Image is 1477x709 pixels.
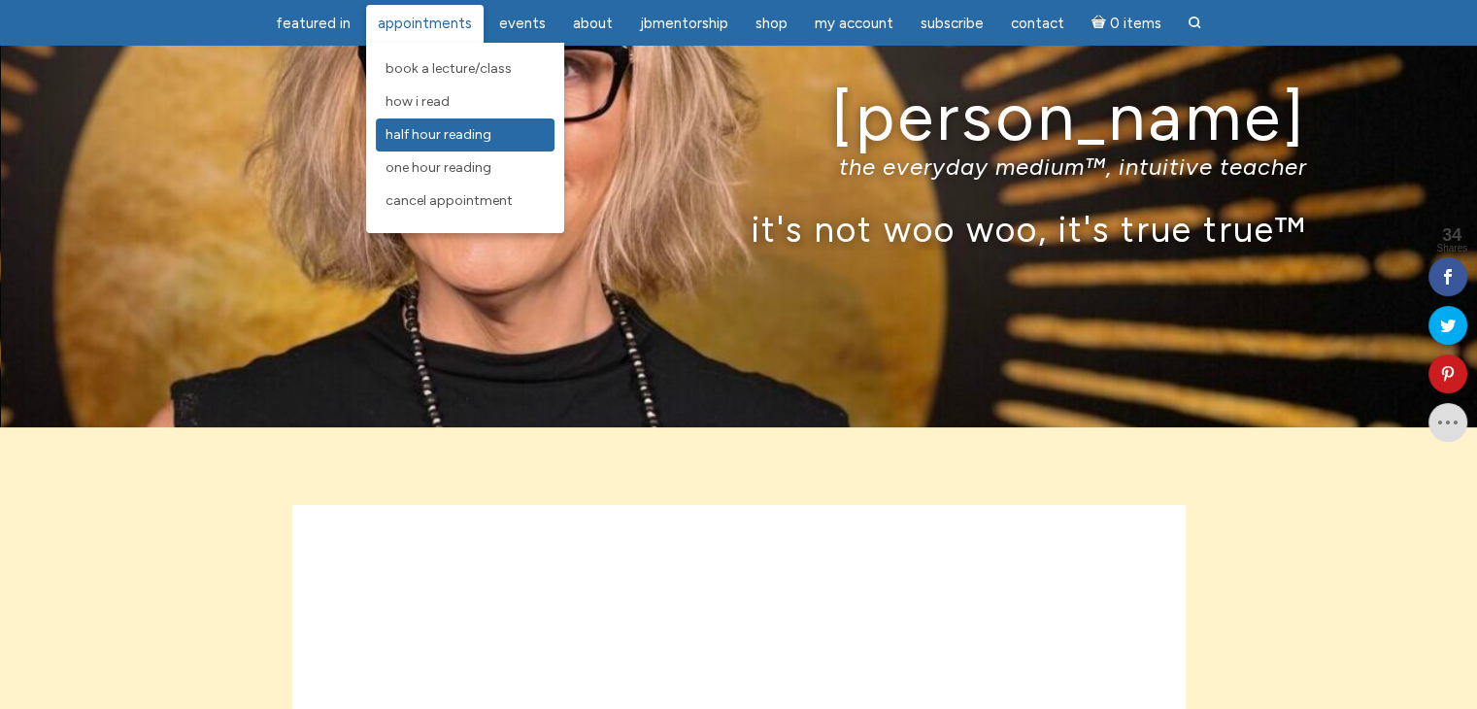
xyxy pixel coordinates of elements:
span: Half Hour Reading [386,126,491,143]
a: My Account [803,5,905,43]
a: Book a Lecture/Class [376,52,554,85]
a: One Hour Reading [376,152,554,185]
span: Events [499,15,546,32]
i: Cart [1091,15,1110,32]
a: Appointments [366,5,484,43]
a: JBMentorship [628,5,740,43]
span: Appointments [378,15,472,32]
a: Contact [999,5,1076,43]
span: How I Read [386,93,450,110]
h1: [PERSON_NAME] [171,81,1307,153]
span: Cancel Appointment [386,192,513,209]
p: the everyday medium™, intuitive teacher [171,152,1307,181]
a: Cancel Appointment [376,185,554,218]
a: How I Read [376,85,554,118]
a: Events [487,5,557,43]
span: Shop [755,15,788,32]
span: JBMentorship [640,15,728,32]
span: My Account [815,15,893,32]
a: Shop [744,5,799,43]
a: featured in [264,5,362,43]
a: Half Hour Reading [376,118,554,152]
span: About [573,15,613,32]
span: featured in [276,15,351,32]
a: Cart0 items [1080,3,1173,43]
span: One Hour Reading [386,159,491,176]
p: it's not woo woo, it's true true™ [171,208,1307,250]
a: About [561,5,624,43]
a: Subscribe [909,5,995,43]
span: Contact [1011,15,1064,32]
span: 0 items [1109,17,1160,31]
span: Subscribe [921,15,984,32]
span: Shares [1436,244,1467,253]
span: 34 [1436,226,1467,244]
span: Book a Lecture/Class [386,60,512,77]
